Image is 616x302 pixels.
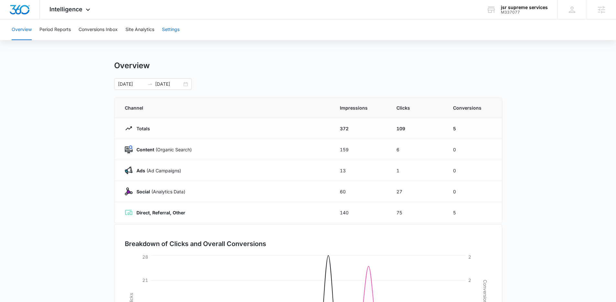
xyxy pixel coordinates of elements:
[332,181,389,202] td: 60
[396,104,438,111] span: Clicks
[468,277,471,283] tspan: 2
[445,181,502,202] td: 0
[118,81,145,88] input: Start date
[445,118,502,139] td: 5
[501,5,548,10] div: account name
[389,202,445,223] td: 75
[147,81,153,87] span: to
[453,104,492,111] span: Conversions
[79,19,118,40] button: Conversions Inbox
[332,202,389,223] td: 140
[445,160,502,181] td: 0
[332,139,389,160] td: 159
[389,160,445,181] td: 1
[162,19,179,40] button: Settings
[142,277,148,283] tspan: 21
[142,254,148,260] tspan: 28
[501,10,548,15] div: account id
[340,104,381,111] span: Impressions
[12,19,32,40] button: Overview
[125,167,133,174] img: Ads
[39,19,71,40] button: Period Reports
[332,118,389,139] td: 372
[125,146,133,153] img: Content
[332,160,389,181] td: 13
[147,81,153,87] span: swap-right
[155,81,182,88] input: End date
[136,210,185,215] strong: Direct, Referral, Other
[125,239,266,249] h3: Breakdown of Clicks and Overall Conversions
[136,168,145,173] strong: Ads
[114,61,150,70] h1: Overview
[445,139,502,160] td: 0
[389,118,445,139] td: 109
[468,254,471,260] tspan: 2
[133,188,185,195] p: (Analytics Data)
[125,188,133,195] img: Social
[133,167,181,174] p: (Ad Campaigns)
[136,147,154,152] strong: Content
[136,189,150,194] strong: Social
[389,139,445,160] td: 6
[49,6,82,13] span: Intelligence
[389,181,445,202] td: 27
[445,202,502,223] td: 5
[133,146,192,153] p: (Organic Search)
[125,104,324,111] span: Channel
[133,125,150,132] p: Totals
[125,19,154,40] button: Site Analytics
